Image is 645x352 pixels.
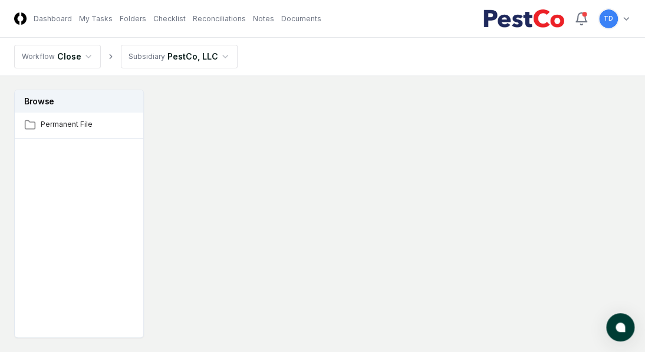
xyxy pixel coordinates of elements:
span: TD [604,14,613,23]
a: Dashboard [34,14,72,24]
a: Notes [253,14,274,24]
a: Checklist [153,14,186,24]
span: Permanent File [41,119,135,130]
a: Reconciliations [193,14,246,24]
img: Logo [14,12,27,25]
img: PestCo logo [483,9,565,28]
div: Subsidiary [129,51,165,62]
button: atlas-launcher [606,313,634,341]
a: Permanent File [15,112,144,138]
a: Documents [281,14,321,24]
button: TD [598,8,619,29]
nav: breadcrumb [14,45,238,68]
a: Folders [120,14,146,24]
h3: Browse [15,90,143,112]
a: My Tasks [79,14,113,24]
div: Workflow [22,51,55,62]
